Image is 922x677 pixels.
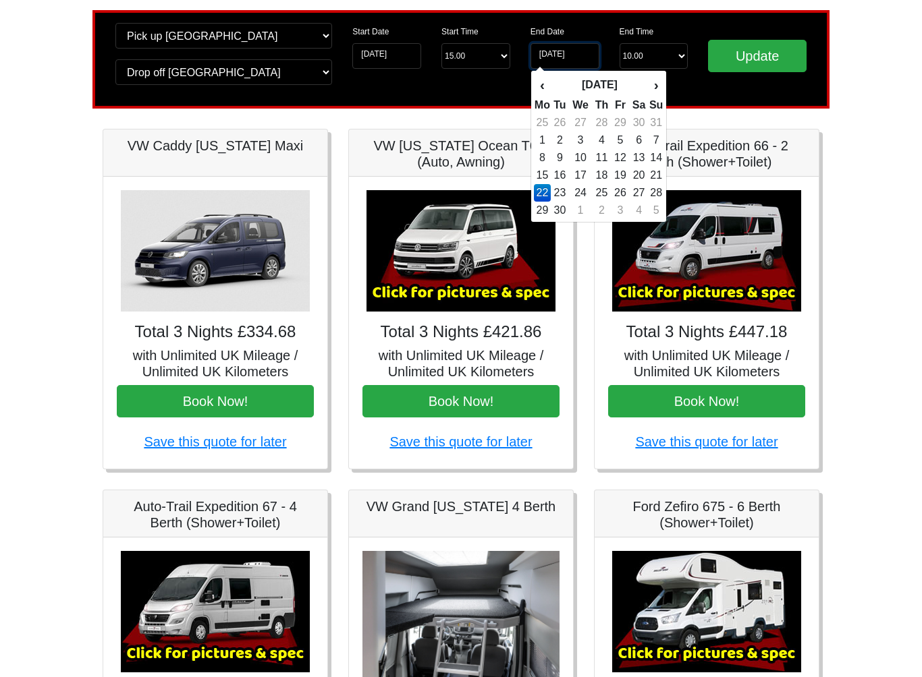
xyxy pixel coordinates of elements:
th: We [569,96,592,114]
td: 1 [534,131,551,149]
td: 3 [569,131,592,149]
td: 1 [569,202,592,219]
td: 21 [649,167,663,184]
td: 14 [649,149,663,167]
td: 16 [551,167,569,184]
td: 26 [551,114,569,131]
td: 10 [569,149,592,167]
td: 7 [649,131,663,149]
a: Save this quote for later [635,434,778,449]
img: VW California Ocean T6.1 (Auto, Awning) [367,190,555,312]
th: › [649,73,663,96]
a: Save this quote for later [144,434,286,449]
td: 9 [551,149,569,167]
td: 12 [612,149,630,167]
td: 18 [592,167,612,184]
td: 29 [534,202,551,219]
img: Auto-Trail Expedition 67 - 4 Berth (Shower+Toilet) [121,551,310,672]
th: Th [592,96,612,114]
th: Su [649,96,663,114]
th: [DATE] [551,73,649,96]
h5: VW Grand [US_STATE] 4 Berth [362,498,560,514]
label: End Time [620,26,654,38]
label: Start Time [441,26,479,38]
td: 6 [629,131,649,149]
h5: Ford Zefiro 675 - 6 Berth (Shower+Toilet) [608,498,805,531]
td: 11 [592,149,612,167]
td: 30 [629,114,649,131]
td: 27 [569,114,592,131]
td: 28 [649,184,663,202]
h5: VW [US_STATE] Ocean T6.1 (Auto, Awning) [362,138,560,170]
td: 3 [612,202,630,219]
td: 4 [629,202,649,219]
td: 23 [551,184,569,202]
label: End Date [531,26,564,38]
th: Fr [612,96,630,114]
input: Update [708,40,807,72]
td: 28 [592,114,612,131]
button: Book Now! [608,385,805,417]
h5: with Unlimited UK Mileage / Unlimited UK Kilometers [362,347,560,380]
td: 2 [592,202,612,219]
th: ‹ [534,73,551,96]
h5: Auto-Trail Expedition 66 - 2 Berth (Shower+Toilet) [608,138,805,170]
img: VW Caddy California Maxi [121,190,310,312]
td: 22 [534,184,551,202]
th: Mo [534,96,551,114]
h4: Total 3 Nights £334.68 [117,322,314,342]
td: 4 [592,131,612,149]
td: 13 [629,149,649,167]
td: 31 [649,114,663,131]
td: 24 [569,184,592,202]
input: Start Date [352,43,421,69]
td: 27 [629,184,649,202]
h5: with Unlimited UK Mileage / Unlimited UK Kilometers [608,347,805,380]
h4: Total 3 Nights £447.18 [608,322,805,342]
h5: with Unlimited UK Mileage / Unlimited UK Kilometers [117,347,314,380]
a: Save this quote for later [389,434,532,449]
td: 5 [649,202,663,219]
td: 25 [534,114,551,131]
h5: VW Caddy [US_STATE] Maxi [117,138,314,154]
td: 8 [534,149,551,167]
th: Sa [629,96,649,114]
td: 19 [612,167,630,184]
button: Book Now! [117,385,314,417]
label: Start Date [352,26,389,38]
th: Tu [551,96,569,114]
h5: Auto-Trail Expedition 67 - 4 Berth (Shower+Toilet) [117,498,314,531]
td: 5 [612,131,630,149]
td: 20 [629,167,649,184]
td: 25 [592,184,612,202]
td: 2 [551,131,569,149]
td: 26 [612,184,630,202]
td: 29 [612,114,630,131]
h4: Total 3 Nights £421.86 [362,322,560,342]
img: Auto-Trail Expedition 66 - 2 Berth (Shower+Toilet) [612,190,801,312]
td: 17 [569,167,592,184]
td: 15 [534,167,551,184]
button: Book Now! [362,385,560,417]
input: Return Date [531,43,599,69]
td: 30 [551,202,569,219]
img: Ford Zefiro 675 - 6 Berth (Shower+Toilet) [612,551,801,672]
